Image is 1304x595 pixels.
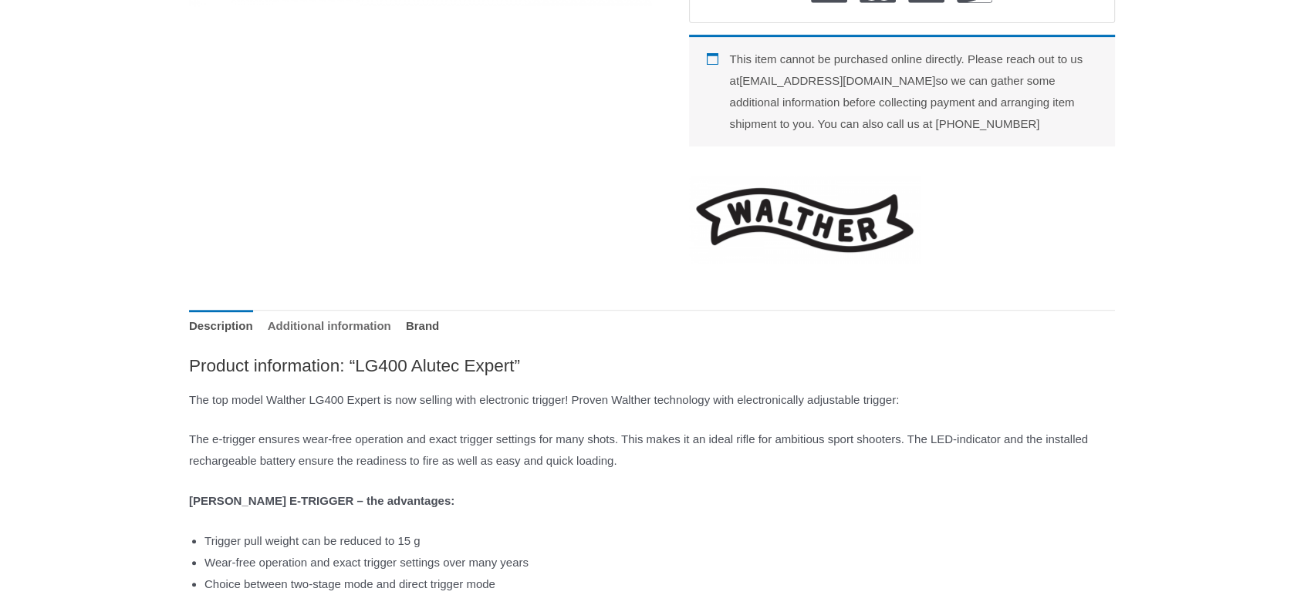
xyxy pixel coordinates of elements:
[189,310,253,343] a: Description
[689,35,1115,146] div: This item cannot be purchased online directly. Please reach out to us at [EMAIL_ADDRESS][DOMAIN_N...
[204,573,1115,595] li: Choice between two-stage mode and direct trigger mode
[204,530,1115,552] li: Trigger pull weight can be reduced to 15 g
[689,176,921,264] a: Walther
[189,429,1115,472] p: The e-trigger ensures wear-free operation and exact trigger settings for many shots. This makes i...
[689,146,1115,165] iframe: Customer reviews powered by Trustpilot
[189,389,1115,411] p: The top model Walther LG400 Expert is now selling with electronic trigger! Proven Walther technol...
[268,310,391,343] a: Additional information
[189,494,454,507] strong: [PERSON_NAME] E-TRIGGER – the advantages:
[406,310,439,343] a: Brand
[204,552,1115,573] li: Wear-free operation and exact trigger settings over many years
[189,355,1115,377] h2: Product information: “LG400 Alutec Expert”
